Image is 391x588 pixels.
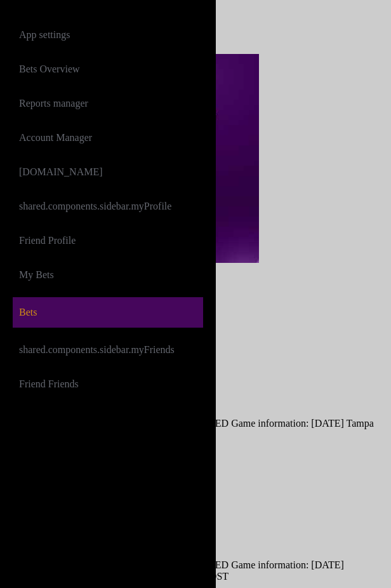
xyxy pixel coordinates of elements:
[13,338,203,362] li: shared.components.sidebar.myFriends
[13,23,203,47] li: App settings
[13,372,203,396] li: Friend Friends
[13,126,203,150] li: Account Manager
[13,160,203,184] li: [DOMAIN_NAME]
[13,194,203,218] li: shared.components.sidebar.myProfile
[13,229,203,253] li: Friend Profile
[13,297,203,328] li: Bets
[13,91,203,116] li: Reports manager
[13,57,203,81] li: Bets Overview
[13,263,203,287] li: My Bets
